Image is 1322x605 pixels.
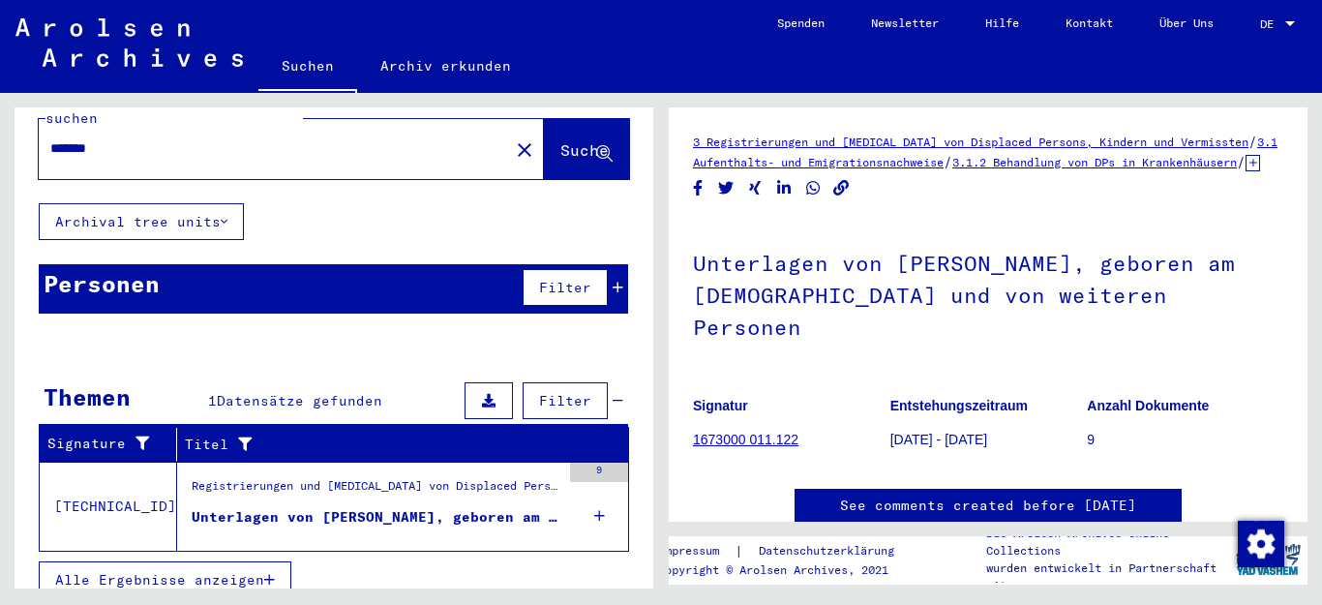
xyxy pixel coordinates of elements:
p: Die Arolsen Archives Online-Collections [986,525,1228,560]
img: yv_logo.png [1232,535,1305,584]
b: Anzahl Dokumente [1087,398,1209,413]
a: Archiv erkunden [357,43,534,89]
button: Share on LinkedIn [774,176,795,200]
button: Clear [505,130,544,168]
span: Datensätze gefunden [217,392,382,409]
div: 9 [570,463,628,482]
a: See comments created before [DATE] [840,496,1136,516]
td: [TECHNICAL_ID] [40,462,177,551]
b: Entstehungszeitraum [890,398,1028,413]
img: Arolsen_neg.svg [15,18,243,67]
div: Registrierungen und [MEDICAL_DATA] von Displaced Persons, Kindern und Vermissten > Aufenthalts- u... [192,477,560,504]
button: Archival tree units [39,203,244,240]
button: Copy link [831,176,852,200]
span: / [1248,133,1257,150]
p: wurden entwickelt in Partnerschaft mit [986,560,1228,594]
button: Filter [523,382,608,419]
button: Alle Ergebnisse anzeigen [39,561,291,598]
button: Share on Facebook [688,176,708,200]
div: Unterlagen von [PERSON_NAME], geboren am [DEMOGRAPHIC_DATA] und von weiteren Personen [192,507,560,528]
span: Filter [539,392,591,409]
p: Copyright © Arolsen Archives, 2021 [658,561,917,579]
h1: Unterlagen von [PERSON_NAME], geboren am [DEMOGRAPHIC_DATA] und von weiteren Personen [693,219,1283,368]
mat-icon: close [513,138,536,162]
a: 1673000 011.122 [693,432,798,447]
span: Suche [560,140,609,160]
a: Impressum [658,541,735,561]
button: Share on WhatsApp [803,176,824,200]
a: 3.1.2 Behandlung von DPs in Krankenhäusern [952,155,1237,169]
a: Datenschutzerklärung [743,541,917,561]
div: Signature [47,434,162,454]
span: 1 [208,392,217,409]
div: | [658,541,917,561]
span: Filter [539,279,591,296]
a: 3 Registrierungen und [MEDICAL_DATA] von Displaced Persons, Kindern und Vermissten [693,135,1248,149]
img: Zustimmung ändern [1238,521,1284,567]
div: Zustimmung ändern [1237,520,1283,566]
button: Share on Twitter [716,176,736,200]
p: [DATE] - [DATE] [890,430,1087,450]
span: DE [1260,17,1281,31]
div: Signature [47,429,181,460]
button: Share on Xing [745,176,766,200]
div: Titel [185,429,610,460]
div: Titel [185,435,590,455]
button: Suche [544,119,629,179]
div: Personen [44,266,160,301]
span: Alle Ergebnisse anzeigen [55,571,264,589]
a: Suchen [258,43,357,93]
p: 9 [1087,430,1283,450]
span: / [1237,153,1246,170]
b: Signatur [693,398,748,413]
span: / [944,153,952,170]
div: Themen [44,379,131,414]
button: Filter [523,269,608,306]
